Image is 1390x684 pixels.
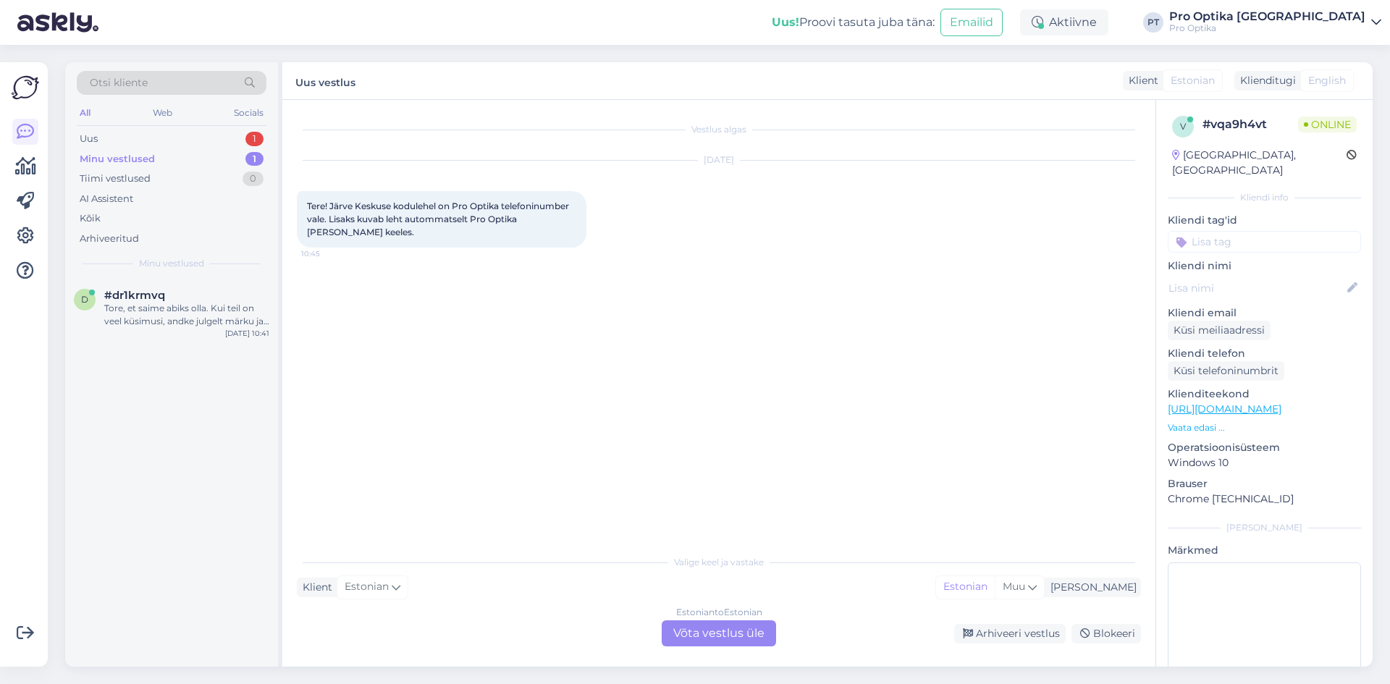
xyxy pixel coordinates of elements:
p: Vaata edasi ... [1168,421,1361,434]
div: AI Assistent [80,192,133,206]
p: Märkmed [1168,543,1361,558]
div: Klient [1123,73,1158,88]
label: Uus vestlus [295,71,355,90]
div: Minu vestlused [80,152,155,166]
div: [DATE] [297,153,1141,166]
p: Kliendi nimi [1168,258,1361,274]
span: Online [1298,117,1357,132]
span: #dr1krmvq [104,289,165,302]
span: 10:45 [301,248,355,259]
div: Arhiveeri vestlus [954,624,1066,643]
div: Vestlus algas [297,123,1141,136]
div: Estonian to Estonian [676,606,762,619]
span: English [1308,73,1346,88]
p: Operatsioonisüsteem [1168,440,1361,455]
div: All [77,104,93,122]
div: Web [150,104,175,122]
a: Pro Optika [GEOGRAPHIC_DATA]Pro Optika [1169,11,1381,34]
span: Estonian [345,579,389,595]
p: Kliendi email [1168,305,1361,321]
div: 1 [245,132,264,146]
div: Küsi telefoninumbrit [1168,361,1284,381]
input: Lisa nimi [1168,280,1344,296]
div: Socials [231,104,266,122]
div: Klient [297,580,332,595]
div: [PERSON_NAME] [1168,521,1361,534]
span: d [81,294,88,305]
p: Chrome [TECHNICAL_ID] [1168,491,1361,507]
div: 1 [245,152,264,166]
span: Otsi kliente [90,75,148,90]
a: [URL][DOMAIN_NAME] [1168,402,1281,415]
div: [GEOGRAPHIC_DATA], [GEOGRAPHIC_DATA] [1172,148,1347,178]
div: # vqa9h4vt [1202,116,1298,133]
div: Proovi tasuta juba täna: [772,14,935,31]
div: Tiimi vestlused [80,172,151,186]
div: [PERSON_NAME] [1045,580,1137,595]
span: Estonian [1171,73,1215,88]
div: Kõik [80,211,101,226]
span: Minu vestlused [139,257,204,270]
span: v [1180,121,1186,132]
div: [DATE] 10:41 [225,328,269,339]
div: PT [1143,12,1163,33]
div: Aktiivne [1020,9,1108,35]
b: Uus! [772,15,799,29]
div: Estonian [936,576,995,598]
p: Kliendi telefon [1168,346,1361,361]
div: Tore, et saime abiks olla. Kui teil on veel küsimusi, andke julgelt märku ja aitame hea meelega. [104,302,269,328]
div: Kliendi info [1168,191,1361,204]
button: Emailid [940,9,1003,36]
span: Muu [1003,580,1025,593]
p: Klienditeekond [1168,387,1361,402]
div: Arhiveeritud [80,232,139,246]
img: Askly Logo [12,74,39,101]
p: Brauser [1168,476,1361,491]
p: Kliendi tag'id [1168,213,1361,228]
div: Pro Optika [1169,22,1365,34]
input: Lisa tag [1168,231,1361,253]
div: Uus [80,132,98,146]
div: Pro Optika [GEOGRAPHIC_DATA] [1169,11,1365,22]
div: 0 [243,172,264,186]
span: Tere! Järve Keskuse kodulehel on Pro Optika telefoninumber vale. Lisaks kuvab leht autommatselt P... [307,200,571,237]
p: Windows 10 [1168,455,1361,470]
div: Blokeeri [1071,624,1141,643]
div: Klienditugi [1234,73,1296,88]
div: Valige keel ja vastake [297,556,1141,569]
div: Võta vestlus üle [662,620,776,646]
div: Küsi meiliaadressi [1168,321,1271,340]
